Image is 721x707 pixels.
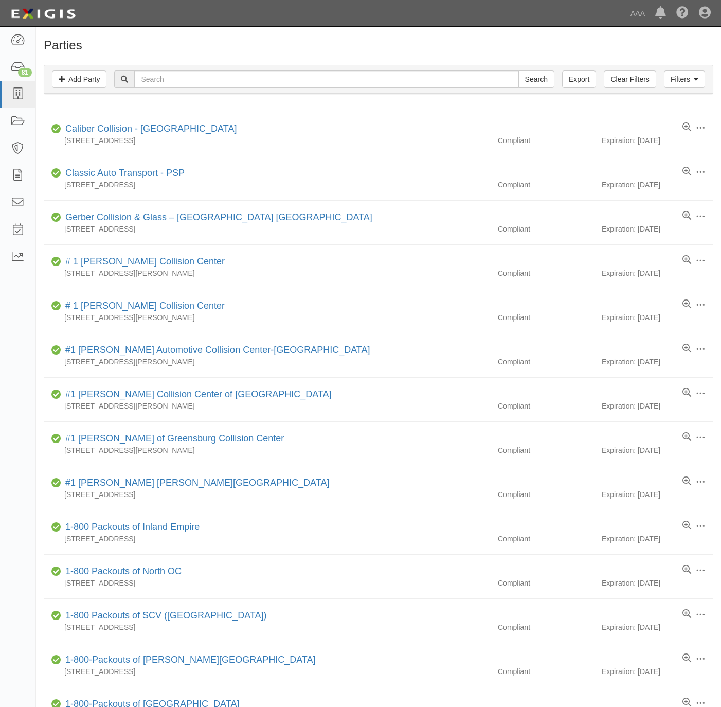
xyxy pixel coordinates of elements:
[44,401,490,411] div: [STREET_ADDRESS][PERSON_NAME]
[51,258,61,266] i: Compliant
[602,401,713,411] div: Expiration: [DATE]
[61,653,315,667] div: 1-800-Packouts of Beverly Hills
[65,522,200,532] a: 1-800 Packouts of Inland Empire
[44,224,490,234] div: [STREET_ADDRESS]
[676,7,689,20] i: Help Center - Complianz
[51,214,61,221] i: Compliant
[65,212,372,222] a: Gerber Collision & Glass – [GEOGRAPHIC_DATA] [GEOGRAPHIC_DATA]
[8,5,79,23] img: logo-5460c22ac91f19d4615b14bd174203de0afe785f0fc80cf4dbbc73dc1793850b.png
[602,666,713,677] div: Expiration: [DATE]
[682,565,691,575] a: View results summary
[61,609,266,623] div: 1-800 Packouts of SCV (Santa Clarita Valley)
[490,622,602,632] div: Compliant
[602,622,713,632] div: Expiration: [DATE]
[61,211,372,224] div: Gerber Collision & Glass – Houston Brighton
[51,303,61,310] i: Compliant
[682,653,691,664] a: View results summary
[682,211,691,221] a: View results summary
[61,565,182,578] div: 1-800 Packouts of North OC
[61,167,185,180] div: Classic Auto Transport - PSP
[490,268,602,278] div: Compliant
[65,301,225,311] a: # 1 [PERSON_NAME] Collision Center
[602,357,713,367] div: Expiration: [DATE]
[51,391,61,398] i: Compliant
[602,312,713,323] div: Expiration: [DATE]
[61,255,225,269] div: # 1 Cochran Collision Center
[44,534,490,544] div: [STREET_ADDRESS]
[44,135,490,146] div: [STREET_ADDRESS]
[604,70,656,88] a: Clear Filters
[61,122,237,136] div: Caliber Collision - Gainesville
[682,388,691,398] a: View results summary
[44,312,490,323] div: [STREET_ADDRESS][PERSON_NAME]
[602,578,713,588] div: Expiration: [DATE]
[682,255,691,266] a: View results summary
[682,609,691,620] a: View results summary
[682,299,691,310] a: View results summary
[44,666,490,677] div: [STREET_ADDRESS]
[61,344,370,357] div: #1 Cochran Automotive Collision Center-Monroeville
[65,478,329,488] a: #1 [PERSON_NAME] [PERSON_NAME][GEOGRAPHIC_DATA]
[602,489,713,500] div: Expiration: [DATE]
[490,180,602,190] div: Compliant
[44,180,490,190] div: [STREET_ADDRESS]
[65,566,182,576] a: 1-800 Packouts of North OC
[682,344,691,354] a: View results summary
[52,70,106,88] a: Add Party
[44,489,490,500] div: [STREET_ADDRESS]
[490,357,602,367] div: Compliant
[51,657,61,664] i: Compliant
[625,3,650,24] a: AAA
[61,388,332,401] div: #1 Cochran Collision Center of Greensburg
[61,521,200,534] div: 1-800 Packouts of Inland Empire
[65,433,284,444] a: #1 [PERSON_NAME] of Greensburg Collision Center
[65,256,225,267] a: # 1 [PERSON_NAME] Collision Center
[65,389,332,399] a: #1 [PERSON_NAME] Collision Center of [GEOGRAPHIC_DATA]
[518,70,554,88] input: Search
[51,347,61,354] i: Compliant
[51,435,61,443] i: Compliant
[61,432,284,446] div: #1 Cochran of Greensburg Collision Center
[65,610,266,621] a: 1-800 Packouts of SCV ([GEOGRAPHIC_DATA])
[65,655,315,665] a: 1-800-Packouts of [PERSON_NAME][GEOGRAPHIC_DATA]
[490,401,602,411] div: Compliant
[602,534,713,544] div: Expiration: [DATE]
[682,521,691,531] a: View results summary
[61,476,329,490] div: #1 Cochran Robinson Township
[682,432,691,443] a: View results summary
[602,224,713,234] div: Expiration: [DATE]
[490,135,602,146] div: Compliant
[682,167,691,177] a: View results summary
[602,135,713,146] div: Expiration: [DATE]
[664,70,705,88] a: Filters
[44,578,490,588] div: [STREET_ADDRESS]
[44,39,713,52] h1: Parties
[490,445,602,455] div: Compliant
[682,476,691,487] a: View results summary
[490,578,602,588] div: Compliant
[490,224,602,234] div: Compliant
[51,612,61,620] i: Compliant
[44,445,490,455] div: [STREET_ADDRESS][PERSON_NAME]
[490,666,602,677] div: Compliant
[51,126,61,133] i: Compliant
[44,268,490,278] div: [STREET_ADDRESS][PERSON_NAME]
[51,170,61,177] i: Compliant
[490,489,602,500] div: Compliant
[65,123,237,134] a: Caliber Collision - [GEOGRAPHIC_DATA]
[602,445,713,455] div: Expiration: [DATE]
[65,168,185,178] a: Classic Auto Transport - PSP
[18,68,32,77] div: 81
[51,568,61,575] i: Compliant
[490,312,602,323] div: Compliant
[44,622,490,632] div: [STREET_ADDRESS]
[51,480,61,487] i: Compliant
[51,524,61,531] i: Compliant
[61,299,225,313] div: # 1 Cochran Collision Center
[602,180,713,190] div: Expiration: [DATE]
[602,268,713,278] div: Expiration: [DATE]
[562,70,596,88] a: Export
[65,345,370,355] a: #1 [PERSON_NAME] Automotive Collision Center-[GEOGRAPHIC_DATA]
[490,534,602,544] div: Compliant
[44,357,490,367] div: [STREET_ADDRESS][PERSON_NAME]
